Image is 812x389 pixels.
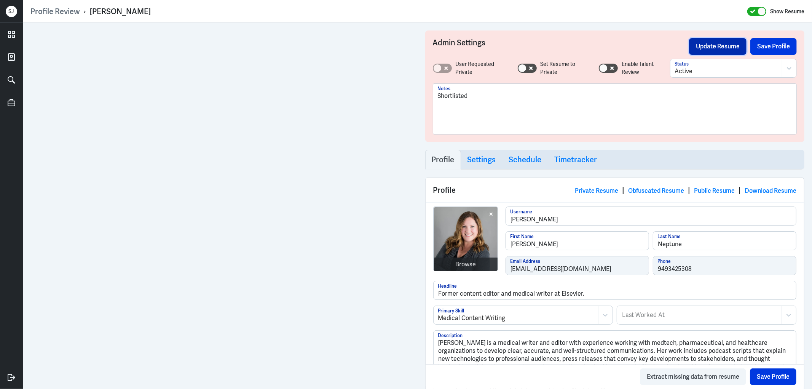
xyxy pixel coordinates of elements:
[653,256,796,275] input: Phone
[434,207,498,271] img: neptune-6979.jpg
[6,6,17,17] div: S J
[506,256,649,275] input: Email Address
[628,187,684,195] a: Obfuscated Resume
[694,187,735,195] a: Public Resume
[90,6,151,16] div: [PERSON_NAME]
[640,368,746,385] button: Extract missing data from resume
[434,281,796,299] input: Headline
[750,368,796,385] button: Save Profile
[433,38,689,55] h3: Admin Settings
[456,260,476,269] div: Browse
[506,207,796,225] input: Username
[653,232,796,250] input: Last Name
[575,184,796,196] div: | | |
[467,155,496,164] h3: Settings
[575,187,618,195] a: Private Resume
[506,232,649,250] input: First Name
[541,60,591,76] label: Set Resume to Private
[745,187,796,195] a: Download Resume
[30,30,410,381] iframe: https://ppcdn.hiredigital.com/register/449e0ab1/resumes/545911276/Neptune_Carrie_Resume-CL.pdf?Ex...
[555,155,597,164] h3: Timetracker
[689,38,747,55] button: Update Resume
[426,178,804,202] div: Profile
[432,155,455,164] h3: Profile
[30,6,80,16] a: Profile Review
[622,60,670,76] label: Enable Talent Review
[750,38,797,55] button: Save Profile
[770,6,804,16] label: Show Resume
[509,155,542,164] h3: Schedule
[456,60,510,76] label: User Requested Private
[80,6,90,16] p: ›
[438,91,792,101] p: Shortlisted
